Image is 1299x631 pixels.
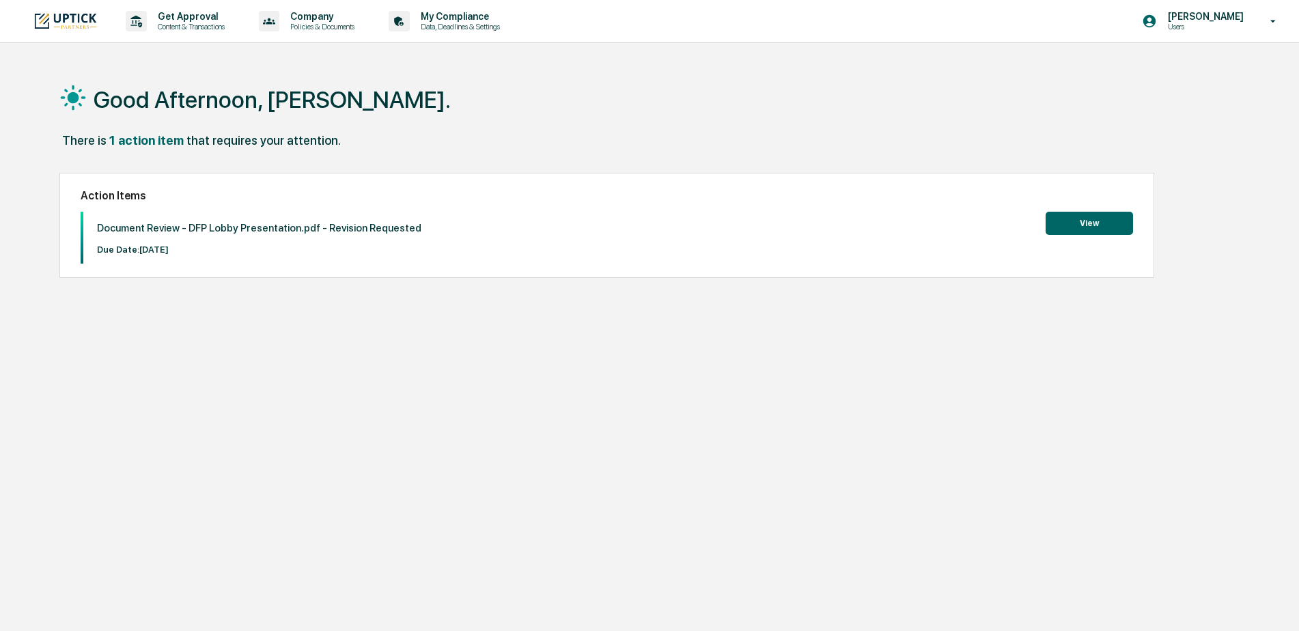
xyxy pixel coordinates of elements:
[1157,11,1251,22] p: [PERSON_NAME]
[279,11,361,22] p: Company
[410,11,507,22] p: My Compliance
[33,12,98,30] img: logo
[97,244,421,255] p: Due Date: [DATE]
[97,222,421,234] p: Document Review - DFP Lobby Presentation.pdf - Revision Requested
[81,189,1133,202] h2: Action Items
[94,86,451,113] h1: Good Afternoon, [PERSON_NAME].
[109,133,184,148] div: 1 action item
[1046,212,1133,235] button: View
[410,22,507,31] p: Data, Deadlines & Settings
[1046,216,1133,229] a: View
[186,133,341,148] div: that requires your attention.
[147,22,232,31] p: Content & Transactions
[1157,22,1251,31] p: Users
[62,133,107,148] div: There is
[147,11,232,22] p: Get Approval
[279,22,361,31] p: Policies & Documents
